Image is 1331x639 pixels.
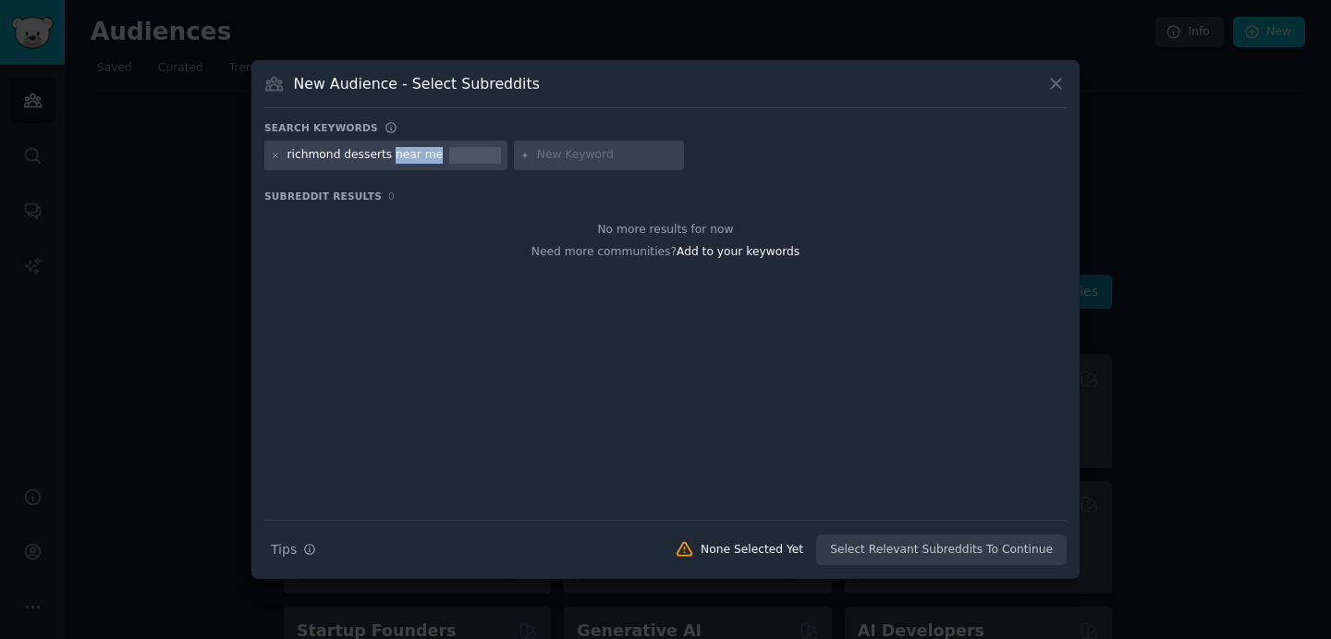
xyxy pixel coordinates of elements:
[264,121,378,134] h3: Search keywords
[264,534,323,566] button: Tips
[701,542,803,559] div: None Selected Yet
[287,147,444,164] div: richmond desserts near me
[264,238,1067,261] div: Need more communities?
[264,190,382,203] span: Subreddit Results
[677,245,800,258] span: Add to your keywords
[271,540,297,559] span: Tips
[388,190,395,202] span: 0
[294,74,540,93] h3: New Audience - Select Subreddits
[264,222,1067,239] div: No more results for now
[537,147,678,164] input: New Keyword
